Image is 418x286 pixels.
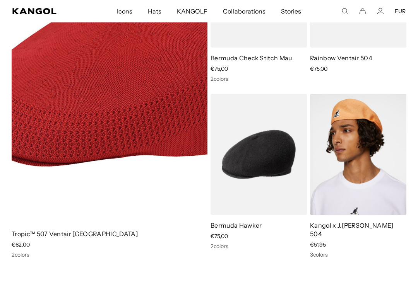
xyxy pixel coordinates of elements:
[12,241,30,248] span: €62,00
[377,8,384,15] a: Account
[211,243,307,250] div: 2 colors
[211,65,228,72] span: €75,00
[395,8,406,15] button: EUR
[211,94,307,215] img: Bermuda Hawker
[310,65,327,72] span: €75,00
[310,94,406,215] img: Kangol x J.Lindeberg Douglas 504
[211,233,228,240] span: €75,00
[12,8,77,14] a: Kangol
[12,230,138,238] a: Tropic™ 507 Ventair [GEOGRAPHIC_DATA]
[12,251,207,258] div: 2 colors
[359,8,366,15] button: Cart
[310,241,326,248] span: €51,95
[211,75,307,82] div: 2 colors
[310,221,394,238] a: Kangol x J.[PERSON_NAME] 504
[211,221,262,229] a: Bermuda Hawker
[341,8,348,15] summary: Search here
[211,54,292,62] a: Bermuda Check Stitch Mau
[310,54,372,62] a: Rainbow Ventair 504
[310,251,406,258] div: 3 colors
